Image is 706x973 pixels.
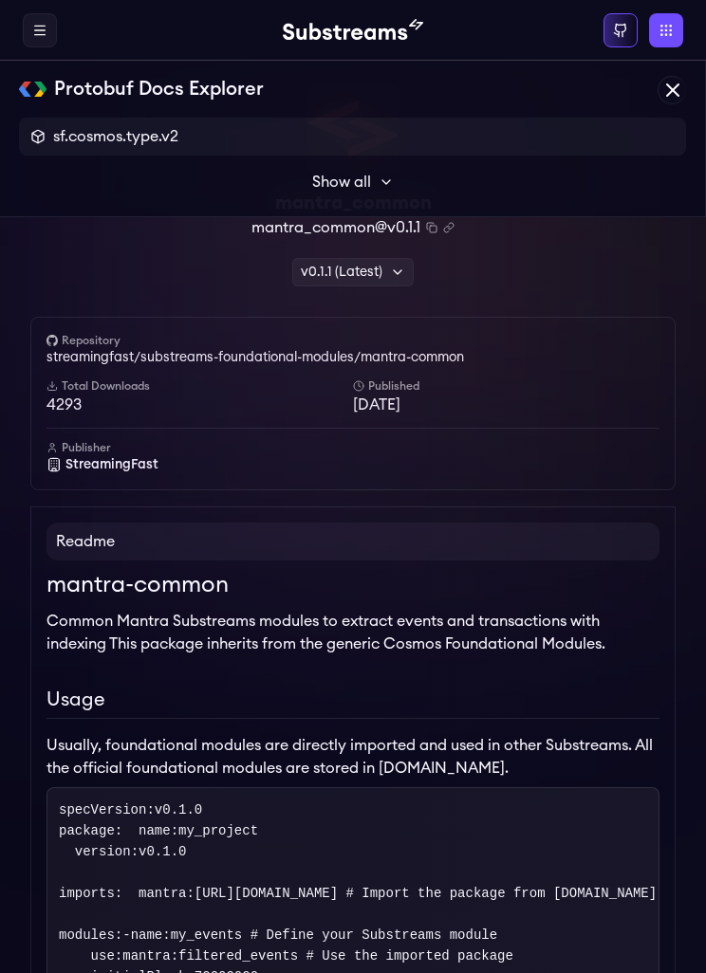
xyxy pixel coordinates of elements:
span: Show all [312,171,371,193]
h1: mantra-common [46,568,660,602]
span: : [122,823,258,838]
span: specVersion [59,802,146,817]
span: sf.cosmos.type.v2 [53,125,178,148]
span: : [59,927,122,943]
a: StreamingFast [46,455,660,474]
img: Substream's logo [283,19,423,42]
span: : [59,823,122,838]
span: mantra_common@v0.1.1 [251,216,420,239]
span: - : [122,927,497,943]
button: Copy .spkg link to clipboard [443,222,455,233]
span: : [122,886,657,901]
h2: Protobuf Docs Explorer [54,76,264,102]
span: version [75,844,131,859]
img: github [46,335,58,346]
h4: Readme [46,523,660,560]
h6: Publisher [46,440,660,455]
span: v0.1.0 [139,844,186,859]
h6: Total Downloads [46,378,353,394]
span: # Define your Substreams module [251,927,497,943]
button: Show all [19,163,686,201]
h6: Repository [46,333,660,348]
span: : [59,802,202,817]
img: Protobuf [19,82,46,97]
span: name [131,927,163,943]
span: # Use the imported package [306,948,512,964]
button: Copy package name and version [426,222,437,233]
span: # Import the package from [DOMAIN_NAME] [346,886,658,901]
span: use [91,948,115,964]
h2: Usage [46,686,660,719]
span: mantra:filtered_events [122,948,298,964]
span: name [139,823,171,838]
span: imports [59,886,115,901]
span: [DATE] [353,394,660,416]
span: mantra [139,886,186,901]
p: Common Mantra Substreams modules to extract events and transactions with indexing This package in... [46,610,660,655]
span: [URL][DOMAIN_NAME] [195,886,338,901]
div: v0.1.1 (Latest) [292,258,414,286]
span: v0.1.0 [155,802,202,817]
h6: Published [353,378,660,394]
span: my_events [171,927,243,943]
span: : [59,948,513,964]
span: 4293 [46,394,353,416]
span: package [59,823,115,838]
a: streamingfast/substreams-foundational-modules/mantra-common [46,348,660,367]
span: my_project [178,823,258,838]
span: : [59,844,186,859]
span: modules [59,927,115,943]
span: : [59,886,122,901]
p: Usually, foundational modules are directly imported and used in other Substreams. All the officia... [46,734,660,780]
span: StreamingFast [65,455,158,474]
